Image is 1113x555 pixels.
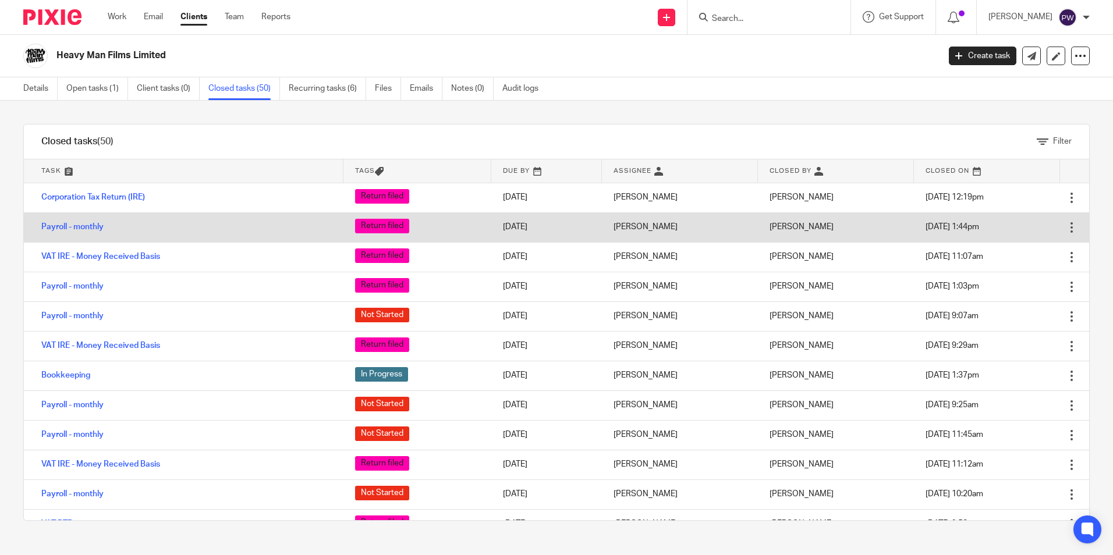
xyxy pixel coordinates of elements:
a: VAT IRE - Money Received Basis [41,460,160,468]
td: [DATE] [491,212,602,242]
td: [PERSON_NAME] [602,272,758,301]
a: Bookkeeping [41,371,90,379]
td: [DATE] [491,242,602,272]
td: [PERSON_NAME] [602,509,758,539]
a: Payroll - monthly [41,223,104,231]
span: [PERSON_NAME] [770,490,834,498]
span: Return filed [355,456,409,471]
span: Return filed [355,219,409,233]
a: VAT IRE - Money Received Basis [41,341,160,350]
p: [PERSON_NAME] [988,11,1052,23]
span: Return filed [355,189,409,204]
a: Create task [949,47,1016,65]
span: Return filed [355,337,409,352]
a: Payroll - monthly [41,401,104,409]
td: [DATE] [491,479,602,509]
span: Return filed [355,515,409,530]
a: Corporation Tax Return (IRE) [41,193,145,201]
span: [PERSON_NAME] [770,193,834,201]
td: [DATE] [491,420,602,450]
td: [DATE] [491,509,602,539]
td: [PERSON_NAME] [602,242,758,272]
a: Payroll - monthly [41,312,104,320]
td: [PERSON_NAME] [602,479,758,509]
span: Filter [1053,137,1072,145]
h1: Closed tasks [41,136,114,148]
span: [DATE] 12:19pm [926,193,984,201]
a: Payroll - monthly [41,490,104,498]
a: Team [225,11,244,23]
span: [PERSON_NAME] [770,223,834,231]
span: In Progress [355,367,408,382]
span: [DATE] 1:37pm [926,371,979,379]
h2: Heavy Man Films Limited [56,49,756,62]
a: Email [144,11,163,23]
span: [DATE] 1:03pm [926,282,979,290]
a: Clients [180,11,207,23]
td: [DATE] [491,331,602,361]
td: [DATE] [491,301,602,331]
span: [DATE] 11:45am [926,431,983,439]
a: Reports [261,11,290,23]
a: Payroll - monthly [41,282,104,290]
a: Payroll - monthly [41,431,104,439]
span: [PERSON_NAME] [770,312,834,320]
td: [PERSON_NAME] [602,212,758,242]
span: [PERSON_NAME] [770,460,834,468]
td: [DATE] [491,183,602,212]
td: [PERSON_NAME] [602,420,758,450]
td: [PERSON_NAME] [602,361,758,390]
span: Not Started [355,486,409,500]
span: [DATE] 10:20am [926,490,983,498]
td: [DATE] [491,450,602,479]
a: Notes (0) [451,77,494,100]
a: Work [108,11,126,23]
a: Client tasks (0) [137,77,200,100]
span: Get Support [879,13,924,21]
span: (50) [97,137,114,146]
td: [DATE] [491,272,602,301]
img: svg%3E [1058,8,1077,27]
td: [PERSON_NAME] [602,450,758,479]
span: [PERSON_NAME] [770,341,834,350]
span: Not Started [355,397,409,411]
span: [DATE] 9:29am [926,341,979,350]
span: [PERSON_NAME] [770,282,834,290]
a: Emails [410,77,442,100]
a: Audit logs [502,77,547,100]
td: [PERSON_NAME] [602,183,758,212]
td: [PERSON_NAME] [602,390,758,420]
a: Files [375,77,401,100]
span: Not Started [355,426,409,441]
a: Details [23,77,58,100]
span: [DATE] 9:58am [926,520,979,528]
td: [PERSON_NAME] [602,331,758,361]
th: Tags [343,159,491,183]
span: [DATE] 9:07am [926,312,979,320]
span: [DATE] 9:25am [926,401,979,409]
span: [PERSON_NAME] [770,520,834,528]
td: [DATE] [491,361,602,390]
span: Return filed [355,248,409,263]
td: [PERSON_NAME] [602,301,758,331]
a: Closed tasks (50) [208,77,280,100]
span: [PERSON_NAME] [770,431,834,439]
span: [DATE] 11:07am [926,252,983,261]
img: Pixie [23,9,81,25]
a: VAT IRE - Money Received Basis [41,252,160,261]
span: Not Started [355,308,409,322]
span: [DATE] 11:12am [926,460,983,468]
span: [PERSON_NAME] [770,401,834,409]
td: [DATE] [491,390,602,420]
span: [PERSON_NAME] [770,371,834,379]
span: [DATE] 1:44pm [926,223,979,231]
span: Return filed [355,278,409,293]
input: Search [711,14,816,24]
span: [PERSON_NAME] [770,252,834,261]
img: HMF.jpeg [23,44,48,68]
a: Recurring tasks (6) [289,77,366,100]
a: Open tasks (1) [66,77,128,100]
a: VAT RTD [41,520,73,528]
